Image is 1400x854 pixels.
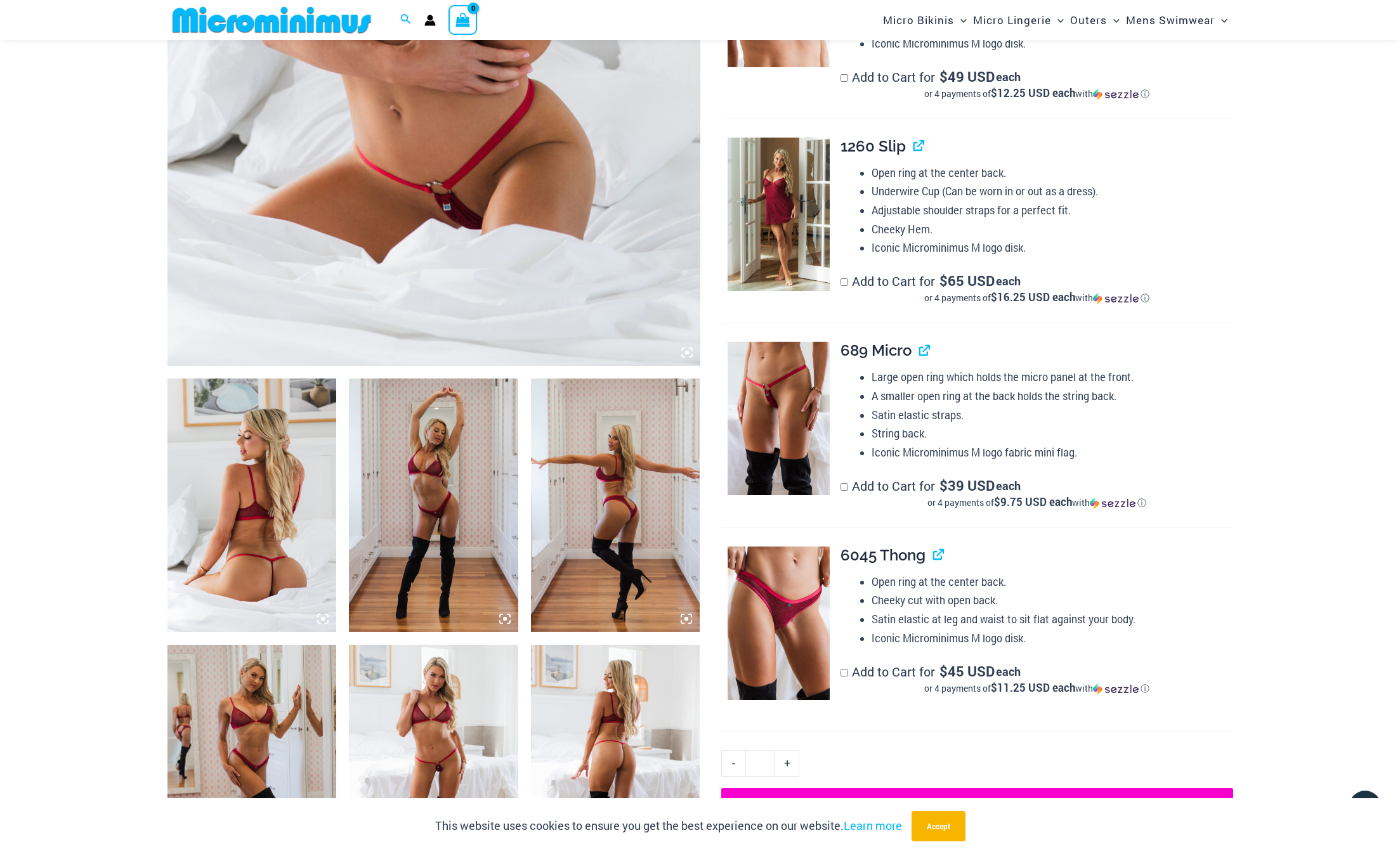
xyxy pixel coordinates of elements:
[880,4,970,36] a: Micro BikinisMenu ToggleMenu Toggle
[912,811,965,841] button: Accept
[531,378,700,632] img: Guilty Pleasures Red 1045 Bra 6045 Thong
[841,137,906,155] span: 1260 Slip
[841,292,1233,304] div: or 4 payments of with
[841,496,1233,509] div: or 4 payments of with
[448,5,478,34] a: View Shopping Cart, empty
[939,665,995,678] span: 45 USD
[1215,4,1227,36] span: Menu Toggle
[939,479,995,492] span: 39 USD
[841,87,1233,100] div: or 4 payments of$12.25 USD eachwithSezzle Click to learn more about Sezzle
[349,378,518,632] img: Guilty Pleasures Red 1045 Bra 6045 Thong
[424,15,436,26] a: Account icon link
[400,12,412,29] a: Search icon link
[167,6,376,34] img: MM SHOP LOGO FLAT
[841,68,1233,100] label: Add to Cart for
[841,292,1233,304] div: or 4 payments of$16.25 USD eachwithSezzle Click to learn more about Sezzle
[878,2,1233,38] nav: Site Navigation
[841,546,926,564] span: 6045 Thong
[841,87,1233,100] div: or 4 payments of with
[872,573,1233,592] li: Open ring at the center back.
[939,271,948,290] span: $
[939,275,995,287] span: 65 USD
[872,182,1233,201] li: Underwire Cup (Can be worn in or out as a dress).
[435,817,902,836] p: This website uses cookies to ensure you get the best experience on our website.
[991,680,1075,695] span: $11.25 USD each
[721,788,1233,818] button: Add to cart
[844,818,902,833] a: Learn more
[939,67,948,86] span: $
[841,483,848,491] input: Add to Cart for$39 USD eachor 4 payments of$9.75 USD eachwithSezzle Click to learn more about Sezzle
[841,663,1233,695] label: Add to Cart for
[728,547,830,700] img: Guilty Pleasures Red 6045 Thong
[841,496,1233,509] div: or 4 payments of$9.75 USD eachwithSezzle Click to learn more about Sezzle
[954,4,967,36] span: Menu Toggle
[728,342,830,495] img: Guilty Pleasures Red 689 Micro
[996,665,1021,678] span: each
[1126,4,1215,36] span: Mens Swimwear
[1107,4,1120,36] span: Menu Toggle
[872,34,1233,53] li: Iconic Microminimus M logo disk.
[841,669,848,676] input: Add to Cart for$45 USD eachor 4 payments of$11.25 USD eachwithSezzle Click to learn more about Se...
[883,4,954,36] span: Micro Bikinis
[872,443,1233,462] li: Iconic Microminimus M logo fabric mini flag.
[994,495,1072,509] span: $9.75 USD each
[841,278,848,286] input: Add to Cart for$65 USD eachor 4 payments of$16.25 USD eachwithSezzle Click to learn more about Se...
[1067,4,1123,36] a: OutersMenu ToggleMenu Toggle
[939,662,948,680] span: $
[996,479,1021,492] span: each
[1093,89,1139,100] img: Sezzle
[841,682,1233,695] div: or 4 payments of with
[841,273,1233,304] label: Add to Cart for
[991,86,1075,100] span: $12.25 USD each
[721,750,745,777] a: -
[745,750,775,777] input: Product quantity
[841,74,848,82] input: Add to Cart for$49 USD eachor 4 payments of$12.25 USD eachwithSezzle Click to learn more about Se...
[1123,4,1231,36] a: Mens SwimwearMenu ToggleMenu Toggle
[973,4,1051,36] span: Micro Lingerie
[872,220,1233,239] li: Cheeky Hem.
[939,476,948,495] span: $
[167,378,337,632] img: Guilty Pleasures Red 1045 Bra 689 Micro
[1070,4,1107,36] span: Outers
[1090,498,1135,509] img: Sezzle
[939,70,995,83] span: 49 USD
[775,750,799,777] a: +
[970,4,1067,36] a: Micro LingerieMenu ToggleMenu Toggle
[872,164,1233,183] li: Open ring at the center back.
[872,406,1233,425] li: Satin elastic straps.
[872,424,1233,443] li: String back.
[991,290,1075,304] span: $16.25 USD each
[996,70,1021,83] span: each
[872,591,1233,610] li: Cheeky cut with open back.
[841,477,1233,509] label: Add to Cart for
[872,238,1233,257] li: Iconic Microminimus M logo disk.
[872,629,1233,648] li: Iconic Microminimus M logo disk.
[1093,293,1139,304] img: Sezzle
[872,387,1233,406] li: A smaller open ring at the back holds the string back.
[872,368,1233,387] li: Large open ring which holds the micro panel at the front.
[872,201,1233,220] li: Adjustable shoulder straps for a perfect fit.
[996,275,1021,287] span: each
[872,610,1233,629] li: Satin elastic at leg and waist to sit flat against your body.
[841,682,1233,695] div: or 4 payments of$11.25 USD eachwithSezzle Click to learn more about Sezzle
[728,138,830,291] img: Guilty Pleasures Red 1260 Slip
[841,341,912,359] span: 689 Micro
[1051,4,1064,36] span: Menu Toggle
[1093,683,1139,695] img: Sezzle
